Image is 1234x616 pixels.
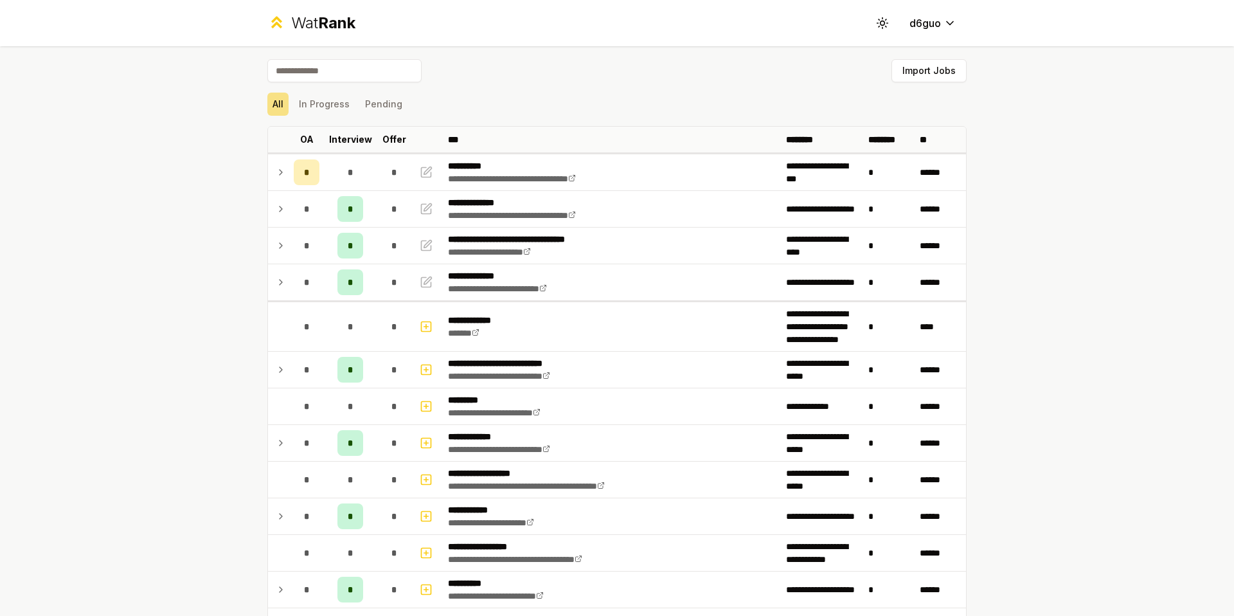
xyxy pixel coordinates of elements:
[300,133,314,146] p: OA
[360,93,407,116] button: Pending
[294,93,355,116] button: In Progress
[291,13,355,33] div: Wat
[267,93,289,116] button: All
[382,133,406,146] p: Offer
[891,59,967,82] button: Import Jobs
[318,14,355,32] span: Rank
[267,13,355,33] a: WatRank
[899,12,967,35] button: d6guo
[329,133,372,146] p: Interview
[909,15,941,31] span: d6guo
